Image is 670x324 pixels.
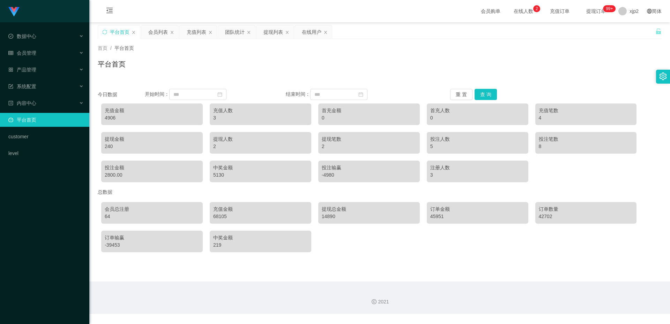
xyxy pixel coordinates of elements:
i: 图标: copyright [372,299,377,304]
span: 开始时间： [145,91,169,97]
i: 图标: table [8,51,13,55]
div: 提现总金额 [322,206,416,213]
i: 图标: calendar [217,92,222,97]
span: 系统配置 [8,84,36,89]
div: 充值金额 [105,107,199,114]
button: 查 询 [475,89,497,100]
div: 3 [213,114,308,122]
i: 图标: close [208,30,213,34]
span: 数据中心 [8,33,36,39]
span: 产品管理 [8,67,36,72]
div: 0 [322,114,416,122]
i: 图标: global [647,9,652,14]
p: 2 [536,5,538,12]
div: 0 [430,114,525,122]
div: 订单金额 [430,206,525,213]
div: 会员列表 [148,25,168,39]
span: 结束时间： [286,91,310,97]
div: 投注金额 [105,164,199,171]
span: 充值订单 [546,9,573,14]
a: 图标: dashboard平台首页 [8,113,84,127]
div: 投注输赢 [322,164,416,171]
div: 8 [539,143,633,150]
div: 2800.00 [105,171,199,179]
div: -4980 [322,171,416,179]
span: 平台首页 [114,45,134,51]
div: 今日数据 [98,91,145,98]
div: 4 [539,114,633,122]
div: 68105 [213,213,308,220]
i: 图标: appstore-o [8,67,13,72]
a: customer [8,130,84,144]
div: 注册人数 [430,164,525,171]
div: 充值人数 [213,107,308,114]
div: 会员总注册 [105,206,199,213]
div: 64 [105,213,199,220]
div: 提现笔数 [322,136,416,143]
div: 中奖金额 [213,234,308,241]
span: 首页 [98,45,107,51]
i: 图标: close [247,30,251,34]
div: 首充人数 [430,107,525,114]
h1: 平台首页 [98,59,126,69]
div: 充值笔数 [539,107,633,114]
div: 提现人数 [213,136,308,143]
div: 4906 [105,114,199,122]
div: 中奖金额 [213,164,308,171]
div: 42702 [539,213,633,220]
sup: 246 [603,5,616,12]
div: 订单数量 [539,206,633,213]
span: 会员管理 [8,50,36,56]
i: 图标: unlock [655,28,662,34]
div: 在线用户 [302,25,321,39]
div: -39453 [105,241,199,249]
div: 2 [213,143,308,150]
i: 图标: close [323,30,328,34]
i: 图标: close [170,30,174,34]
i: 图标: sync [102,30,107,34]
i: 图标: close [285,30,289,34]
div: 2 [322,143,416,150]
div: 219 [213,241,308,249]
div: 订单输赢 [105,234,199,241]
div: 投注笔数 [539,136,633,143]
span: 内容中心 [8,100,36,106]
i: 图标: calendar [358,92,363,97]
a: level [8,146,84,160]
button: 重 置 [450,89,472,100]
div: 提现金额 [105,136,199,143]
span: / [110,45,112,51]
i: 图标: form [8,84,13,89]
div: 充值列表 [187,25,206,39]
span: 提现订单 [583,9,609,14]
div: 2021 [95,298,664,306]
div: 平台首页 [110,25,129,39]
i: 图标: close [132,30,136,34]
div: 提现列表 [263,25,283,39]
i: 图标: menu-fold [98,0,121,23]
i: 图标: check-circle-o [8,34,13,39]
div: 首充金额 [322,107,416,114]
sup: 2 [533,5,540,12]
div: 充值金额 [213,206,308,213]
i: 图标: profile [8,101,13,106]
img: logo.9652507e.png [8,7,20,17]
div: 14890 [322,213,416,220]
div: 5130 [213,171,308,179]
div: 5 [430,143,525,150]
div: 45951 [430,213,525,220]
div: 团队统计 [225,25,245,39]
span: 在线人数 [510,9,537,14]
div: 总数据 [98,186,662,199]
div: 3 [430,171,525,179]
div: 投注人数 [430,136,525,143]
div: 240 [105,143,199,150]
i: 图标: setting [659,72,667,80]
